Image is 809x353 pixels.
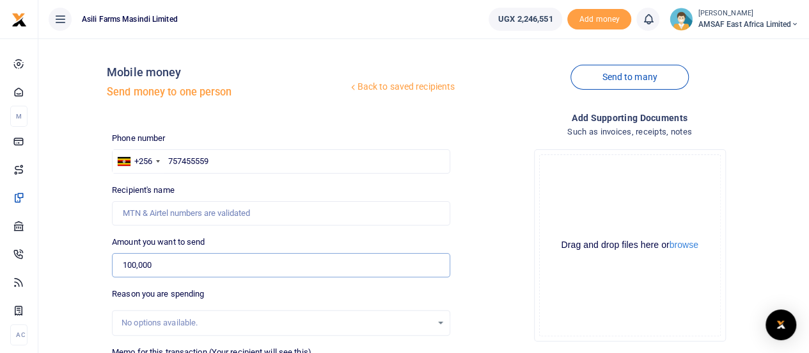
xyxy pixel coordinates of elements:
[112,132,165,145] label: Phone number
[77,13,183,25] span: Asili Farms Masindi Limited
[113,150,164,173] div: Uganda: +256
[112,288,204,300] label: Reason you are spending
[698,19,799,30] span: AMSAF East Africa Limited
[112,253,450,277] input: UGX
[348,76,456,99] a: Back to saved recipients
[112,184,175,197] label: Recipient's name
[12,12,27,28] img: logo-small
[112,201,450,226] input: MTN & Airtel numbers are validated
[460,125,799,139] h4: Such as invoices, receipts, notes
[483,8,567,31] li: Wallet ballance
[670,240,698,249] button: browse
[10,324,27,345] li: Ac
[534,149,726,341] div: File Uploader
[567,13,631,23] a: Add money
[10,106,27,127] li: M
[670,8,693,31] img: profile-user
[567,9,631,30] li: Toup your wallet
[567,9,631,30] span: Add money
[540,239,720,251] div: Drag and drop files here or
[112,149,450,174] input: Enter phone number
[134,155,152,168] div: +256
[489,8,562,31] a: UGX 2,246,551
[112,236,205,249] label: Amount you want to send
[766,309,796,340] div: Open Intercom Messenger
[107,65,347,79] h4: Mobile money
[12,14,27,24] a: logo-small logo-large logo-large
[670,8,799,31] a: profile-user [PERSON_NAME] AMSAF East Africa Limited
[460,111,799,125] h4: Add supporting Documents
[122,316,432,329] div: No options available.
[498,13,553,26] span: UGX 2,246,551
[107,86,347,99] h5: Send money to one person
[570,65,688,90] a: Send to many
[698,8,799,19] small: [PERSON_NAME]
